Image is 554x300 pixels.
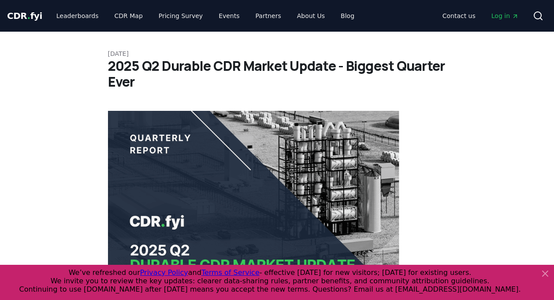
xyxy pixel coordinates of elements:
[108,49,446,58] p: [DATE]
[435,8,483,24] a: Contact us
[435,8,526,24] nav: Main
[7,10,42,22] a: CDR.fyi
[491,11,519,20] span: Log in
[27,11,30,21] span: .
[49,8,361,24] nav: Main
[7,11,42,21] span: CDR fyi
[212,8,246,24] a: Events
[108,58,446,90] h1: 2025 Q2 Durable CDR Market Update - Biggest Quarter Ever
[249,8,288,24] a: Partners
[334,8,361,24] a: Blog
[108,8,150,24] a: CDR Map
[49,8,106,24] a: Leaderboards
[152,8,210,24] a: Pricing Survey
[290,8,332,24] a: About Us
[484,8,526,24] a: Log in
